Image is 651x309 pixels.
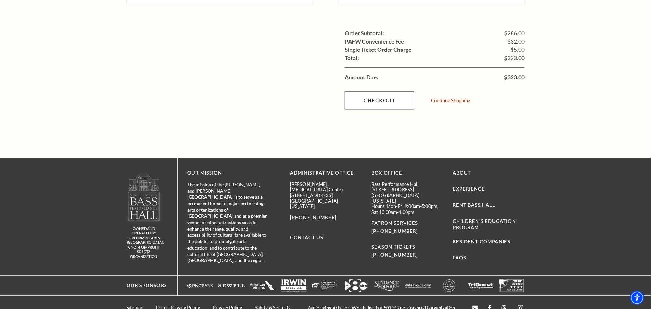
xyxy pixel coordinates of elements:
[312,279,338,292] img: The image is completely blank or white.
[405,279,431,292] img: The image features a simple white background with text that appears to be a logo or brand name.
[511,47,525,53] span: $5.00
[281,279,307,292] img: Logo of Irwin Steel LLC, featuring the company name in bold letters with a simple design.
[453,239,511,244] a: Resident Companies
[431,98,470,103] a: Continue Shopping
[218,279,245,292] img: The image is completely blank or white.
[290,193,362,198] p: [STREET_ADDRESS]
[371,181,443,187] p: Bass Performance Hall
[374,279,400,292] img: Logo of Sundance Square, featuring stylized text in white.
[453,202,495,208] a: Rent Bass Hall
[290,169,362,177] p: Administrative Office
[371,235,443,259] p: SEASON TICKETS [PHONE_NUMBER]
[127,226,161,259] p: owned and operated by Performing Arts [GEOGRAPHIC_DATA], A NOT-FOR-PROFIT 501(C)3 ORGANIZATION
[250,279,276,292] img: The image is completely blank or white.
[343,279,369,292] a: Logo featuring the number "8" with an arrow and "abc" in a modern design. - open in a new tab
[218,279,245,292] a: The image is completely blank or white. - open in a new tab
[371,187,443,192] p: [STREET_ADDRESS]
[187,279,213,292] img: Logo of PNC Bank in white text with a triangular symbol.
[343,279,369,292] img: Logo featuring the number "8" with an arrow and "abc" in a modern design.
[120,282,167,290] p: Our Sponsors
[345,31,384,36] label: Order Subtotal:
[345,39,404,45] label: PAFW Convenience Fee
[499,279,525,292] a: The image is completely blank or white. - open in a new tab
[468,279,494,292] img: The image is completely blank or white.
[507,39,525,45] span: $32.00
[453,255,467,260] a: FAQs
[371,219,443,235] p: PATRON SERVICES [PHONE_NUMBER]
[187,181,268,264] p: The mission of the [PERSON_NAME] and [PERSON_NAME][GEOGRAPHIC_DATA] is to serve as a permanent ho...
[436,279,462,292] a: A circular logo with the text "KIM CLASSIFIED" in the center, featuring a bold, modern design. - ...
[345,47,411,53] label: Single Ticket Order Charge
[504,31,525,36] span: $286.00
[290,181,362,193] p: [PERSON_NAME][MEDICAL_DATA] Center
[290,235,324,240] a: Contact Us
[504,55,525,61] span: $323.00
[345,91,414,109] a: Checkout
[371,193,443,204] p: [GEOGRAPHIC_DATA][US_STATE]
[128,174,160,221] img: owned and operated by Performing Arts Fort Worth, A NOT-FOR-PROFIT 501(C)3 ORGANIZATION
[374,279,400,292] a: Logo of Sundance Square, featuring stylized text in white. - open in a new tab
[371,204,443,215] p: Hours: Mon-Fri 9:00am-5:00pm, Sat 10:00am-4:00pm
[630,291,644,305] div: Accessibility Menu
[468,279,494,292] a: The image is completely blank or white. - open in a new tab
[290,214,362,222] p: [PHONE_NUMBER]
[453,186,485,192] a: Experience
[405,279,431,292] a: The image features a simple white background with text that appears to be a logo or brand name. -...
[187,169,268,177] p: OUR MISSION
[345,55,359,61] label: Total:
[250,279,276,292] a: The image is completely blank or white. - open in a new tab
[499,279,525,292] img: The image is completely blank or white.
[187,279,213,292] a: Logo of PNC Bank in white text with a triangular symbol. - open in a new tab - target website may...
[453,218,516,230] a: Children's Education Program
[453,170,471,176] a: About
[345,75,378,80] label: Amount Due:
[371,169,443,177] p: BOX OFFICE
[290,198,362,209] p: [GEOGRAPHIC_DATA][US_STATE]
[504,75,525,80] span: $323.00
[436,279,462,292] img: A circular logo with the text "KIM CLASSIFIED" in the center, featuring a bold, modern design.
[281,279,307,292] a: Logo of Irwin Steel LLC, featuring the company name in bold letters with a simple design. - open ...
